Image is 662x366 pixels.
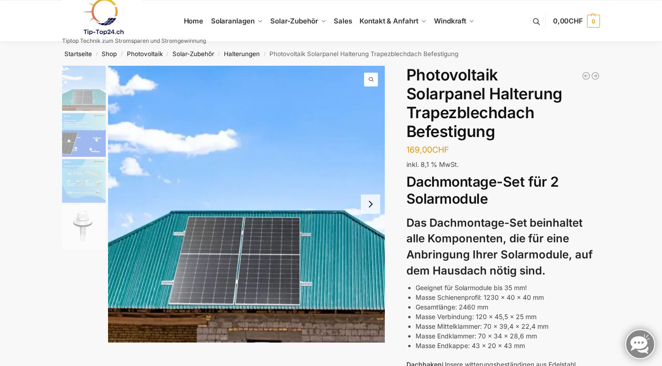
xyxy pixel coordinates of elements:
span: 0 [587,15,600,28]
li: Geeignet für Solarmodule bis 35 mm! [416,283,600,292]
span: Sales [334,17,352,25]
span: Kontakt & Anfahrt [360,17,418,25]
a: 1 Balkonhaken für Solarmodule [591,71,600,80]
p: Tiptop Technik zum Stromsparen und Stromgewinnung [62,38,206,44]
a: Trapezdach HalterungTrapezdach Halterung jpg [108,66,385,343]
span: CHF [432,145,449,154]
bdi: 169,00 [406,145,449,154]
span: Solaranlagen [211,17,255,25]
span: / [92,51,102,58]
a: Kontakt & Anfahrt [356,0,430,42]
a: Solar-Zubehör [267,0,330,42]
span: inkl. 8,1 % MwSt. [406,160,459,168]
nav: Breadcrumb [46,42,616,66]
a: Halterungen [224,50,260,57]
li: Gesamtlänge: 2460 mm [416,302,600,312]
img: Trapezdach [62,159,106,203]
a: Startseite [64,50,92,57]
span: 0,00 [553,17,583,25]
span: / [260,51,269,58]
a: Solaranlagen [207,0,266,42]
a: Photovoltaik [127,50,163,57]
img: Schraube mit Dichtung [62,205,106,249]
a: Dachmontage-Set für 2 Solarmodule [582,71,591,80]
li: Masse Verbindung: 120 x 45,5 x 25 mm [416,312,600,321]
li: Masse Schienenprofil: 1230 x 40 x 40 mm [416,292,600,302]
li: Masse Endklammer: 70 x 34 x 28,6 mm [416,331,600,341]
a: Windkraft [430,0,479,42]
a: Sales [330,0,356,42]
a: 0,00CHF 0 [553,7,600,35]
h3: Das Dachmontage-Set beinhaltet alle Komponenten, die für eine Anbringung Ihrer Solarmodule, auf d... [406,215,600,279]
span: Solar-Zubehör [270,17,318,25]
span: / [117,51,126,58]
li: Masse Mittelklammer: 70 x 39,4 x 22,4 mm [416,321,600,331]
h1: Photovoltaik Solarpanel Halterung Trapezblechdach Befestigung [406,66,600,141]
span: / [163,51,172,58]
button: Next slide [361,194,380,214]
img: Halterung für 2 Solarpaneele auf einem Trapezdach [62,113,106,157]
span: Windkraft [434,17,466,25]
a: Shop [102,50,117,57]
li: Masse Endkappe: 43 x 20 x 43 mm [416,341,600,350]
img: Trapezdach Halterung [62,66,106,111]
span: CHF [569,17,583,25]
img: Trapezdach Halterung [108,66,385,343]
span: / [214,51,224,58]
strong: Dachmontage-Set für 2 Solarmodule [406,173,559,207]
a: Solar-Zubehör [172,50,214,57]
